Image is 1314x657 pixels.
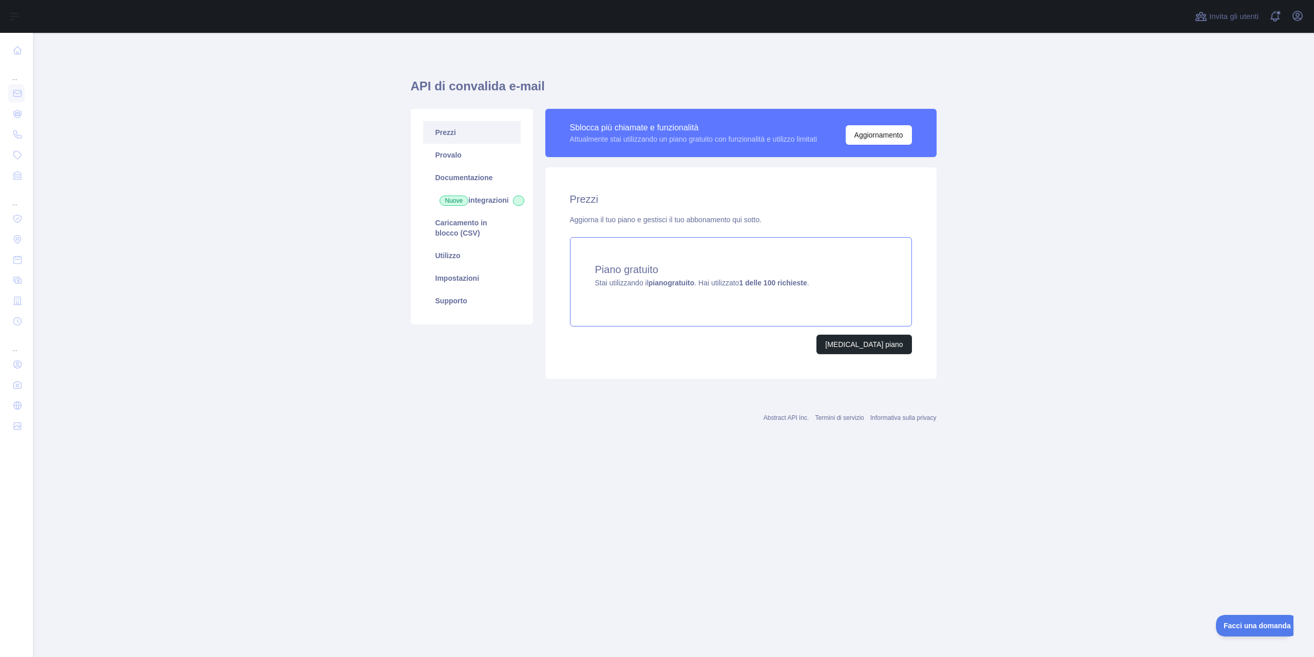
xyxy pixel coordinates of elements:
font: Impostazioni [435,274,480,282]
font: Provalo [435,151,462,159]
a: Impostazioni [423,267,521,289]
font: Piano gratuito [595,264,658,275]
a: Documentazione [423,166,521,189]
font: Utilizzo [435,252,461,260]
font: Nuove [445,197,463,204]
font: Prezzi [435,128,456,137]
font: ... [12,74,17,82]
font: Prezzi [570,194,599,205]
font: integrazioni [468,196,509,204]
font: 1 delle 100 richieste [739,279,807,287]
font: Invita gli utenti [1209,12,1259,21]
a: Provalo [423,144,521,166]
button: Invita gli utenti [1193,8,1261,25]
a: Utilizzo [423,244,521,267]
font: Aggiornamento [854,131,903,139]
font: Attualmente stai utilizzando un piano gratuito con funzionalità e utilizzo limitati [570,135,817,143]
font: . [694,279,696,287]
font: Sblocca più chiamate e funzionalità [570,123,699,132]
font: . [807,279,809,287]
a: Termini di servizio [815,414,864,421]
a: Prezzi [423,121,521,144]
font: Documentazione [435,173,493,182]
a: Informativa sulla privacy [870,414,937,421]
button: [MEDICAL_DATA] piano [816,335,911,354]
a: Caricamento in blocco (CSV) [423,211,521,244]
font: Aggiorna il tuo piano e gestisci il tuo abbonamento qui sotto. [570,216,762,224]
font: ... [12,200,17,207]
font: Supporto [435,297,467,305]
font: Caricamento in blocco (CSV) [435,219,487,237]
font: ... [12,345,17,353]
iframe: Attiva/disattiva l'assistenza clienti [1216,615,1293,636]
font: [MEDICAL_DATA] piano [825,340,903,349]
a: Abstract API Inc. [764,414,809,421]
font: API di convalida e-mail [411,79,545,93]
font: Stai utilizzando il [595,279,649,287]
font: gratuito [668,279,694,287]
a: Supporto [423,289,521,312]
a: Nuoveintegrazioni [423,189,521,211]
font: piano [649,279,668,287]
font: Hai utilizzato [698,279,739,287]
button: Aggiornamento [846,125,912,145]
